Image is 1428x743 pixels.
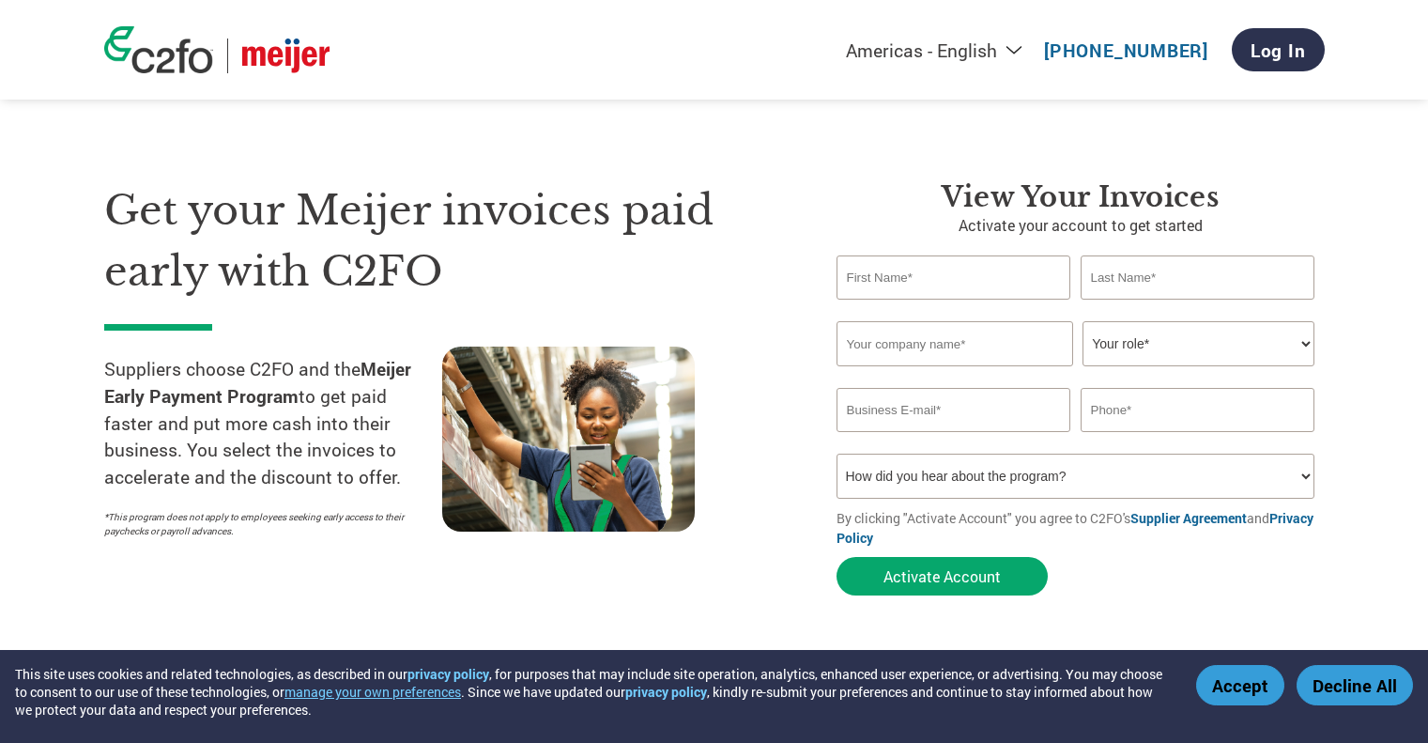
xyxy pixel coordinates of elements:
[442,347,695,532] img: supply chain worker
[284,683,461,701] button: manage your own preferences
[104,180,780,302] h1: Get your Meijer invoices paid early with C2FO
[1081,388,1315,432] input: Phone*
[1130,509,1247,527] a: Supplier Agreement
[837,255,1071,300] input: First Name*
[104,510,423,538] p: *This program does not apply to employees seeking early access to their paychecks or payroll adva...
[625,683,707,701] a: privacy policy
[837,302,1071,314] div: Invalid first name or first name is too long
[837,508,1325,548] p: By clicking "Activate Account" you agree to C2FO's and
[837,321,1073,366] input: Your company name*
[1297,665,1413,705] button: Decline All
[837,509,1313,547] a: Privacy Policy
[1083,321,1314,366] select: Title/Role
[242,39,330,73] img: Meijer
[837,388,1071,432] input: Invalid Email format
[104,357,411,408] strong: Meijer Early Payment Program
[1081,434,1315,446] div: Inavlid Phone Number
[15,665,1169,719] div: This site uses cookies and related technologies, as described in our , for purposes that may incl...
[104,356,442,491] p: Suppliers choose C2FO and the to get paid faster and put more cash into their business. You selec...
[837,214,1325,237] p: Activate your account to get started
[1196,665,1284,705] button: Accept
[837,557,1048,596] button: Activate Account
[407,665,489,683] a: privacy policy
[1232,28,1325,71] a: Log In
[1081,302,1315,314] div: Invalid last name or last name is too long
[837,180,1325,214] h3: View Your Invoices
[837,434,1071,446] div: Inavlid Email Address
[1081,255,1315,300] input: Last Name*
[104,26,213,73] img: c2fo logo
[837,368,1315,380] div: Invalid company name or company name is too long
[1044,39,1208,62] a: [PHONE_NUMBER]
